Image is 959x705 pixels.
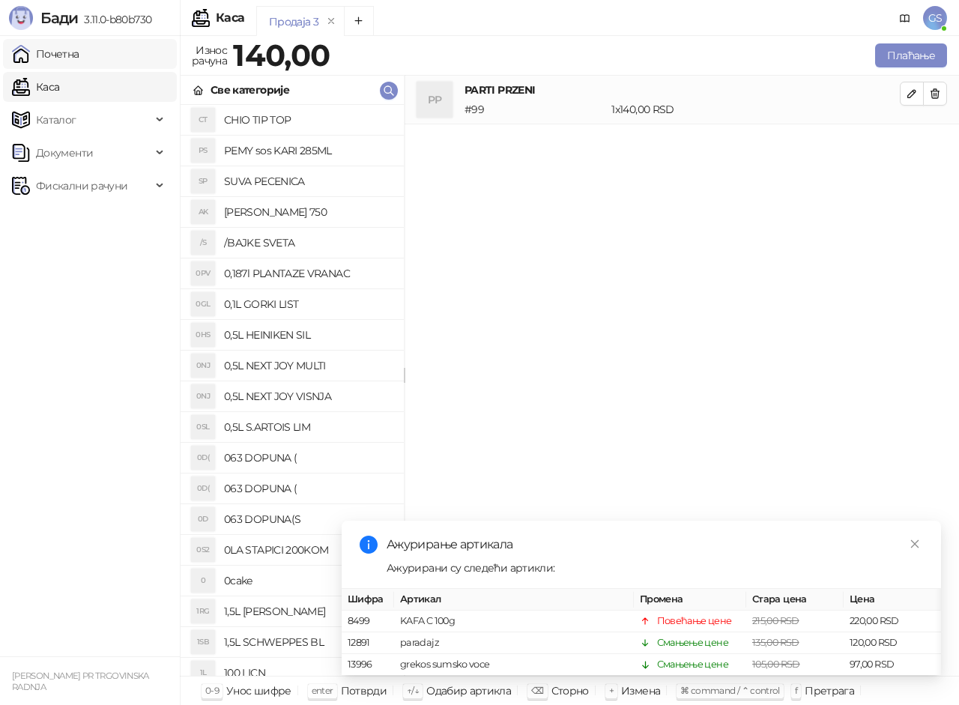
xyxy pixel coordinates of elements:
div: Ажурирани су следећи артикли: [387,560,923,576]
th: Цена [844,589,941,611]
span: enter [312,685,333,696]
h4: 063 DOPUNA(S [224,507,392,531]
div: Повећање цене [657,614,732,629]
button: remove [321,15,341,28]
a: Каса [12,72,59,102]
div: # 99 [462,101,608,118]
th: Шифра [342,589,394,611]
a: Документација [893,6,917,30]
td: 97,00 RSD [844,654,941,676]
h4: 0,5L NEXT JOY MULTI [224,354,392,378]
img: Logo [9,6,33,30]
span: 3.11.0-b80b730 [78,13,151,26]
div: 0D( [191,476,215,500]
span: f [795,685,797,696]
div: 0SL [191,415,215,439]
span: ↑/↓ [407,685,419,696]
h4: 063 DOPUNA ( [224,476,392,500]
td: 13996 [342,654,394,676]
div: grid [181,105,404,676]
div: Износ рачуна [189,40,230,70]
h4: 0,187l PLANTAZE VRANAC [224,261,392,285]
div: 1 x 140,00 RSD [608,101,903,118]
div: Све категорије [211,82,289,98]
h4: PEMY sos KARI 285ML [224,139,392,163]
div: 1RG [191,599,215,623]
th: Артикал [394,589,634,611]
div: PP [417,82,453,118]
h4: 1,5L [PERSON_NAME] [224,599,392,623]
div: 0D [191,507,215,531]
div: 0HS [191,323,215,347]
strong: 140,00 [233,37,330,73]
span: 105,00 RSD [752,659,800,670]
div: Одабир артикла [426,681,511,701]
h4: 0LA STAPICI 200KOM [224,538,392,562]
h4: 100 LICN [224,661,392,685]
a: Close [907,536,923,552]
div: Унос шифре [226,681,291,701]
div: Смањење цене [657,657,728,672]
td: 220,00 RSD [844,611,941,632]
h4: 063 DOPUNA ( [224,446,392,470]
small: [PERSON_NAME] PR TRGOVINSKA RADNJA [12,671,149,692]
span: Каталог [36,105,76,135]
div: SP [191,169,215,193]
span: GS [923,6,947,30]
div: Измена [621,681,660,701]
td: KAFA C 100g [394,611,634,632]
h4: 1,5L SCHWEPPES BL [224,630,392,654]
div: Продаја 3 [269,13,318,30]
div: Ажурирање артикала [387,536,923,554]
th: Стара цена [746,589,844,611]
button: Add tab [344,6,374,36]
h4: 0cake [224,569,392,593]
td: 12891 [342,632,394,654]
span: + [609,685,614,696]
div: 0 [191,569,215,593]
span: 135,00 RSD [752,637,799,648]
div: 1SB [191,630,215,654]
td: grekos sumsko voce [394,654,634,676]
h4: 0,5L NEXT JOY VISNJA [224,384,392,408]
div: 0GL [191,292,215,316]
h4: [PERSON_NAME] 750 [224,200,392,224]
span: close [910,539,920,549]
div: 0PV [191,261,215,285]
span: 215,00 RSD [752,615,799,626]
div: Сторно [551,681,589,701]
h4: 0,5L HEINIKEN SIL [224,323,392,347]
a: Почетна [12,39,79,69]
h4: SUVA PECENICA [224,169,392,193]
div: AK [191,200,215,224]
span: Фискални рачуни [36,171,127,201]
div: Смањење цене [657,635,728,650]
span: 0-9 [205,685,219,696]
div: Потврди [341,681,387,701]
div: 0S2 [191,538,215,562]
div: Каса [216,12,244,24]
td: paradajz [394,632,634,654]
h4: PARTI PRZENI [465,82,900,98]
div: /S [191,231,215,255]
span: info-circle [360,536,378,554]
div: 1L [191,661,215,685]
span: Бади [40,9,78,27]
span: Документи [36,138,93,168]
div: CT [191,108,215,132]
div: PS [191,139,215,163]
span: ⌫ [531,685,543,696]
td: 120,00 RSD [844,632,941,654]
span: ⌘ command / ⌃ control [680,685,780,696]
th: Промена [634,589,746,611]
td: 8499 [342,611,394,632]
div: 0D( [191,446,215,470]
div: 0NJ [191,354,215,378]
h4: 0,5L S.ARTOIS LIM [224,415,392,439]
h4: 0,1L GORKI LIST [224,292,392,316]
h4: CHIO TIP TOP [224,108,392,132]
h4: /BAJKE SVETA [224,231,392,255]
div: 0NJ [191,384,215,408]
button: Плаћање [875,43,947,67]
div: Претрага [805,681,854,701]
